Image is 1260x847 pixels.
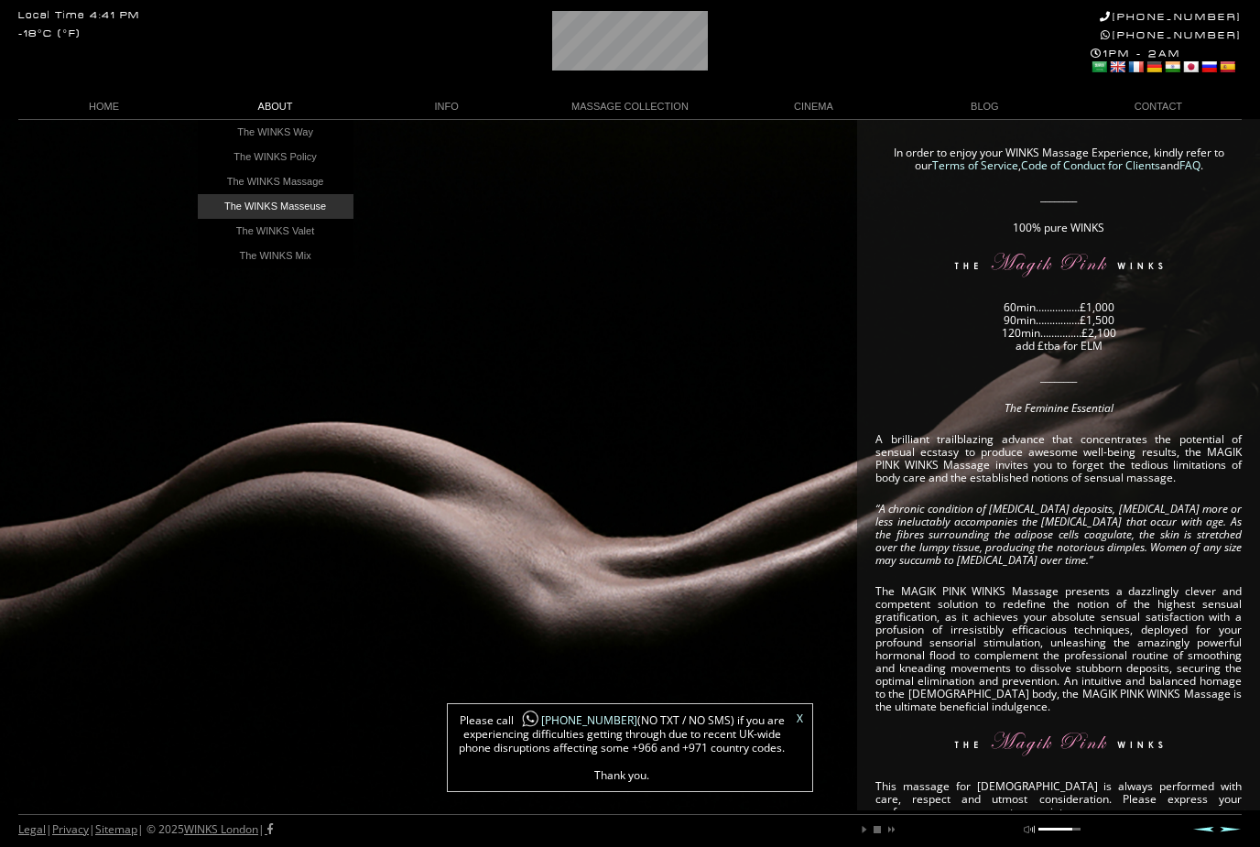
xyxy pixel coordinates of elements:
a: HOME [18,94,190,119]
a: The WINKS Mix [198,244,353,268]
p: add £tba for ELM [875,340,1242,353]
a: CINEMA [728,94,899,119]
a: Japanese [1182,60,1199,74]
a: Next [1220,826,1242,832]
img: the_magik_pink_winks [924,732,1193,759]
a: Spanish [1219,60,1235,74]
a: WINKS London [184,821,258,837]
em: “A chronic condition of [MEDICAL_DATA] deposits, [MEDICAL_DATA] more or less ineluctably accompan... [875,501,1242,568]
a: Sitemap [95,821,137,837]
a: Arabic [1091,60,1107,74]
p: ________ [875,371,1242,384]
div: 1PM - 2AM [1091,48,1242,77]
a: Legal [18,821,46,837]
a: next [885,824,896,835]
p: ________ [875,190,1242,203]
a: The WINKS Massage [198,169,353,194]
a: MASSAGE COLLECTION [532,94,728,119]
p: 60min…………….£1,000 90min…………….£1,500 120min……………£2,100 [875,301,1242,340]
a: The WINKS Policy [198,145,353,169]
a: mute [1024,824,1035,835]
p: A brilliant trailblazing advance that concentrates the potential of sensual ecstasy to produce aw... [875,433,1242,484]
a: Code of Conduct for Clients [1021,157,1160,173]
a: Hindi [1164,60,1180,74]
div: Local Time 4:41 PM [18,11,140,21]
a: English [1109,60,1125,74]
a: Prev [1192,826,1214,832]
a: BLOG [899,94,1070,119]
a: CONTACT [1070,94,1242,119]
a: The WINKS Way [198,120,353,145]
a: ABOUT [190,94,361,119]
a: stop [872,824,883,835]
a: Russian [1200,60,1217,74]
a: The WINKS Masseuse [198,194,353,219]
span: Please call (NO TXT / NO SMS) if you are experiencing difficulties getting through due to recent ... [457,713,787,782]
p: The MAGIK PINK WINKS Massage presents a dazzlingly clever and competent solution to redefine the ... [875,585,1242,713]
a: The WINKS Valet [198,219,353,244]
a: German [1146,60,1162,74]
div: | | | © 2025 | [18,815,273,844]
a: Terms of Service [932,157,1018,173]
p: This massage for [DEMOGRAPHIC_DATA] is always performed with care, respect and utmost considerati... [875,780,1242,819]
a: [PHONE_NUMBER] [1100,11,1242,23]
a: Privacy [52,821,89,837]
a: FAQ [1179,157,1200,173]
img: whatsapp-icon1.png [521,710,539,729]
a: X [797,713,803,724]
p: 100% pure WINKS [875,222,1242,234]
p: In order to enjoy your WINKS Massage Experience, kindly refer to our , and . [875,147,1242,172]
em: The Feminine Essential [1005,400,1113,416]
img: The Magik Pink WINKS Massage [924,253,1193,280]
a: [PHONE_NUMBER] [1101,29,1242,41]
a: INFO [361,94,532,119]
div: -18°C (°F) [18,29,81,39]
a: [PHONE_NUMBER] [514,712,637,728]
a: French [1127,60,1144,74]
a: play [859,824,870,835]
